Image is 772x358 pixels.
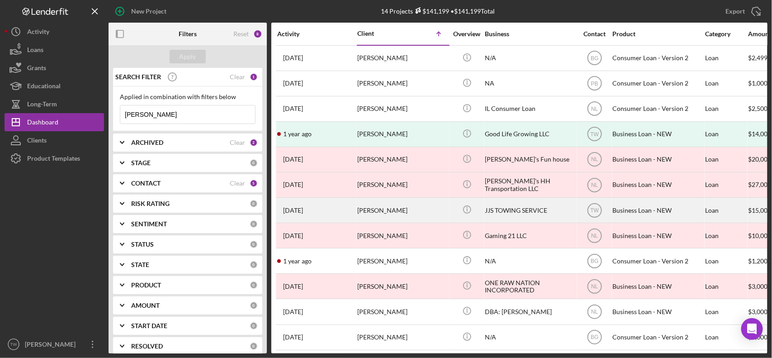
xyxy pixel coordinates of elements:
div: Apply [180,50,196,63]
time: 2025-04-23 15:27 [283,105,303,112]
div: Grants [27,59,46,79]
time: 2024-08-30 16:35 [283,258,312,265]
div: Loan [705,249,747,273]
div: Export [725,2,745,20]
b: Filters [179,30,197,38]
time: 2024-10-22 19:57 [283,283,303,290]
div: 0 [250,281,258,289]
div: Loan [705,274,747,298]
div: JJS TOWING SERVICE [485,198,575,222]
div: 1 [250,73,258,81]
div: Loan [705,148,747,172]
div: IL Consumer Loan [485,97,575,121]
b: RISK RATING [131,200,170,207]
button: Loans [5,41,104,59]
div: 0 [250,322,258,330]
time: 2025-02-13 19:28 [283,156,303,163]
div: Business Loan - NEW [612,148,703,172]
div: Gaming 21 LLC [485,224,575,248]
text: PB [591,81,598,87]
div: New Project [131,2,166,20]
button: Educational [5,77,104,95]
time: 2025-01-14 14:10 [283,334,303,341]
div: 5 [250,179,258,187]
b: START DATE [131,322,167,329]
div: Business Loan - NEW [612,274,703,298]
b: AMOUNT [131,302,160,309]
b: SENTIMENT [131,220,167,228]
div: 2 [250,138,258,147]
div: N/A [485,249,575,273]
b: STATE [131,261,149,268]
text: TW [10,342,18,347]
button: TW[PERSON_NAME] [5,335,104,353]
div: Loan [705,122,747,146]
button: Apply [170,50,206,63]
div: [PERSON_NAME] [357,224,448,248]
div: [PERSON_NAME] [357,46,448,70]
text: TW [590,207,599,214]
b: ARCHIVED [131,139,163,146]
text: NL [591,309,598,315]
time: 2025-05-14 22:00 [283,80,303,87]
time: 2025-08-06 14:55 [283,232,303,239]
div: 0 [250,342,258,350]
div: Educational [27,77,61,97]
div: Consumer Loan - Version 2 [612,249,703,273]
div: Applied in combination with filters below [120,93,256,100]
div: [PERSON_NAME] [357,148,448,172]
a: Clients [5,131,104,149]
div: Business Loan - NEW [612,224,703,248]
div: Loan [705,46,747,70]
text: BG [591,55,598,62]
div: Dashboard [27,113,58,134]
div: Loan [705,97,747,121]
div: Loan [705,173,747,197]
div: Client [357,30,403,37]
div: 0 [250,240,258,248]
div: [PERSON_NAME] [357,249,448,273]
div: [PERSON_NAME] [357,198,448,222]
div: Overview [450,30,484,38]
div: [PERSON_NAME] [357,300,448,324]
b: STATUS [131,241,154,248]
b: RESOLVED [131,343,163,350]
span: $1,200 [748,257,767,265]
div: [PERSON_NAME]'s Fun house [485,148,575,172]
div: 0 [250,159,258,167]
div: Clear [230,73,245,81]
div: Business Loan - NEW [612,198,703,222]
div: [PERSON_NAME] [23,335,81,356]
div: Consumer Loan - Version 2 [612,46,703,70]
div: Consumer Loan - Version 2 [612,72,703,95]
div: Clear [230,180,245,187]
div: Loans [27,41,43,61]
b: CONTACT [131,180,161,187]
span: $3,000 [748,308,767,315]
div: Reset [233,30,249,38]
time: 2025-03-17 19:34 [283,54,303,62]
div: [PERSON_NAME]'s HH Transportation LLC [485,173,575,197]
span: $2,500 [748,105,767,112]
div: Category [705,30,747,38]
text: BG [591,334,598,341]
div: Good Life Growing LLC [485,122,575,146]
div: Clients [27,131,47,152]
button: Activity [5,23,104,41]
div: NA [485,72,575,95]
span: $1,000 [748,79,767,87]
div: Product [612,30,703,38]
button: Dashboard [5,113,104,131]
button: Product Templates [5,149,104,167]
div: 14 Projects • $141,199 Total [381,7,495,15]
a: Long-Term [5,95,104,113]
div: Activity [27,23,49,43]
div: Consumer Loan - Version 2 [612,325,703,349]
div: N/A [485,325,575,349]
span: $2,499 [748,54,767,62]
div: N/A [485,46,575,70]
